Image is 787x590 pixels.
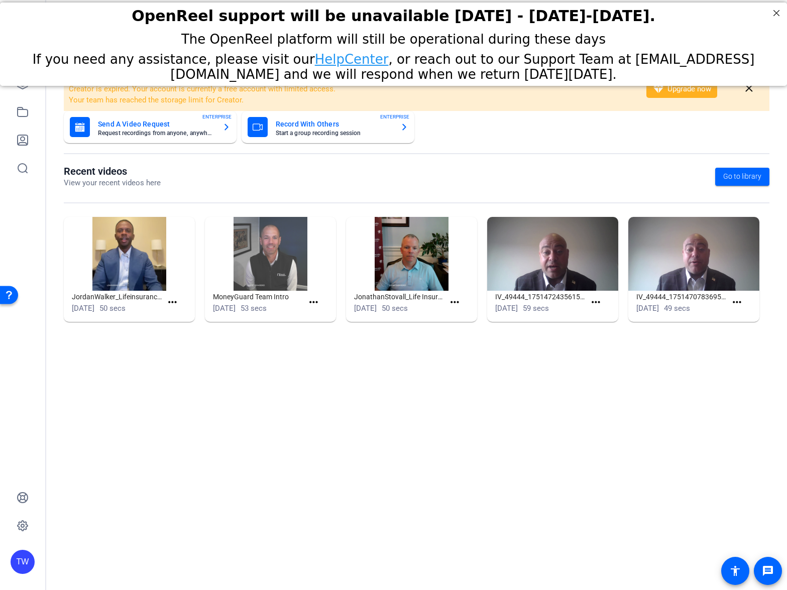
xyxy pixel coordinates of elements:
[354,291,444,303] h1: JonathanStovall_Life Insurance
[652,83,664,95] mat-icon: diamond
[723,171,761,182] span: Go to library
[202,113,232,121] span: ENTERPRISE
[646,80,717,98] button: Upgrade now
[13,5,774,22] h2: OpenReel support will be unavailable Thursday - Friday, October 16th-17th.
[664,304,690,313] span: 49 secs
[11,550,35,574] div: TW
[307,296,320,309] mat-icon: more_horiz
[98,118,214,130] mat-card-title: Send A Video Request
[72,304,94,313] span: [DATE]
[242,111,414,143] button: Record With OthersStart a group recording sessionENTERPRISE
[590,296,602,309] mat-icon: more_horiz
[731,296,743,309] mat-icon: more_horiz
[315,49,389,64] a: HelpCenter
[346,217,477,291] img: JonathanStovall_Life Insurance
[636,304,659,313] span: [DATE]
[166,296,179,309] mat-icon: more_horiz
[762,565,774,577] mat-icon: message
[729,565,741,577] mat-icon: accessibility
[636,291,727,303] h1: IV_49444_1751470783695_webcam
[380,113,409,121] span: ENTERPRISE
[495,304,518,313] span: [DATE]
[181,29,606,44] span: The OpenReel platform will still be operational during these days
[715,168,769,186] a: Go to library
[487,217,618,291] img: IV_49444_1751472435615_webcam
[382,304,408,313] span: 50 secs
[770,4,783,17] div: Close Step
[205,217,336,291] img: MoneyGuard Team Intro
[523,304,549,313] span: 59 secs
[213,291,303,303] h1: MoneyGuard Team Intro
[628,217,759,291] img: IV_49444_1751470783695_webcam
[276,130,392,136] mat-card-subtitle: Start a group recording session
[98,130,214,136] mat-card-subtitle: Request recordings from anyone, anywhere
[213,304,236,313] span: [DATE]
[64,165,161,177] h1: Recent videos
[354,304,377,313] span: [DATE]
[69,83,633,95] li: Creator is expired. Your account is currently a free account with limited access.
[64,111,237,143] button: Send A Video RequestRequest recordings from anyone, anywhereENTERPRISE
[495,291,586,303] h1: IV_49444_1751472435615_webcam
[241,304,267,313] span: 53 secs
[64,177,161,189] p: View your recent videos here
[64,217,195,291] img: JordanWalker_Lifeinsurancedirect
[276,118,392,130] mat-card-title: Record With Others
[69,94,633,106] li: Your team has reached the storage limit for Creator.
[743,82,755,95] mat-icon: close
[99,304,126,313] span: 50 secs
[33,49,755,79] span: If you need any assistance, please visit our , or reach out to our Support Team at [EMAIL_ADDRESS...
[72,291,162,303] h1: JordanWalker_Lifeinsurancedirect
[448,296,461,309] mat-icon: more_horiz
